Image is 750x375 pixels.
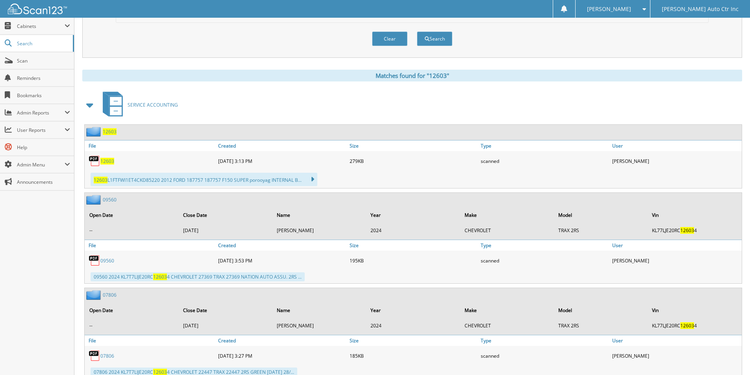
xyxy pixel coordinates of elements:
span: SERVICE ACCOUNTING [128,102,178,108]
a: User [610,140,742,151]
a: Created [216,240,348,251]
th: Model [554,302,647,318]
td: 2024 [367,224,459,237]
span: Help [17,144,70,151]
td: [DATE] [179,319,272,332]
button: Search [417,31,452,46]
a: 07806 [100,353,114,359]
td: KL77LJE20RC 4 [648,319,741,332]
th: Close Date [179,207,272,223]
div: [DATE] 3:13 PM [216,153,348,169]
div: [PERSON_NAME] [610,253,742,268]
td: [PERSON_NAME] [273,224,366,237]
a: 09560 [103,196,117,203]
th: Vin [648,207,741,223]
div: Matches found for "12603" [82,70,742,81]
span: Search [17,40,69,47]
td: KL77LJE20RC 4 [648,224,741,237]
img: PDF.png [89,155,100,167]
a: Created [216,335,348,346]
span: Cabinets [17,23,65,30]
td: -- [85,319,178,332]
span: 12603 [680,322,694,329]
button: Clear [372,31,407,46]
span: Reminders [17,75,70,81]
span: Scan [17,57,70,64]
td: CHEVROLET [461,319,554,332]
th: Name [273,302,366,318]
div: 279KB [348,153,479,169]
td: CHEVROLET [461,224,554,237]
span: Announcements [17,179,70,185]
span: 12603 [94,177,107,183]
span: Admin Reports [17,109,65,116]
th: Close Date [179,302,272,318]
th: Make [461,302,554,318]
th: Year [367,302,459,318]
a: File [85,335,216,346]
div: scanned [479,153,610,169]
td: TRAX 2RS [554,224,647,237]
div: 195KB [348,253,479,268]
a: Size [348,140,479,151]
div: scanned [479,253,610,268]
img: scan123-logo-white.svg [8,4,67,14]
th: Year [367,207,459,223]
td: [DATE] [179,224,272,237]
span: [PERSON_NAME] Auto Ctr Inc [662,7,739,11]
a: Type [479,240,610,251]
div: scanned [479,348,610,364]
td: -- [85,224,178,237]
a: User [610,240,742,251]
div: 185KB [348,348,479,364]
span: Bookmarks [17,92,70,99]
img: PDF.png [89,350,100,362]
a: SERVICE ACCOUNTING [98,89,178,120]
th: Model [554,207,647,223]
img: folder2.png [86,290,103,300]
iframe: Chat Widget [711,337,750,375]
th: Open Date [85,207,178,223]
div: 09560 2024 KL7T7LIJE20RC 4 CHEVROLET 27369 TRAX 27369 NATION AUTO ASSU. 2RS ... [91,272,305,281]
td: TRAX 2RS [554,319,647,332]
td: [PERSON_NAME] [273,319,366,332]
th: Open Date [85,302,178,318]
span: User Reports [17,127,65,133]
a: 12603 [103,128,117,135]
div: [PERSON_NAME] [610,153,742,169]
a: Type [479,140,610,151]
a: Type [479,335,610,346]
a: 12603 [100,158,114,164]
span: 12603 [153,273,167,280]
a: File [85,140,216,151]
td: 2024 [367,319,459,332]
div: [PERSON_NAME] [610,348,742,364]
div: [DATE] 3:53 PM [216,253,348,268]
a: File [85,240,216,251]
a: 07806 [103,292,117,298]
a: Size [348,335,479,346]
th: Make [461,207,554,223]
span: [PERSON_NAME] [587,7,631,11]
img: folder2.png [86,127,103,137]
th: Name [273,207,366,223]
img: folder2.png [86,195,103,205]
a: Size [348,240,479,251]
a: 09560 [100,257,114,264]
span: 12603 [680,227,694,234]
a: User [610,335,742,346]
div: [DATE] 3:27 PM [216,348,348,364]
span: Admin Menu [17,161,65,168]
th: Vin [648,302,741,318]
img: PDF.png [89,255,100,266]
a: Created [216,140,348,151]
div: L1FTFWI1ET4CKD85220 2012 FORD 187757 187757 F150 SUPER porooyag INTERNAL B... [91,173,317,186]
